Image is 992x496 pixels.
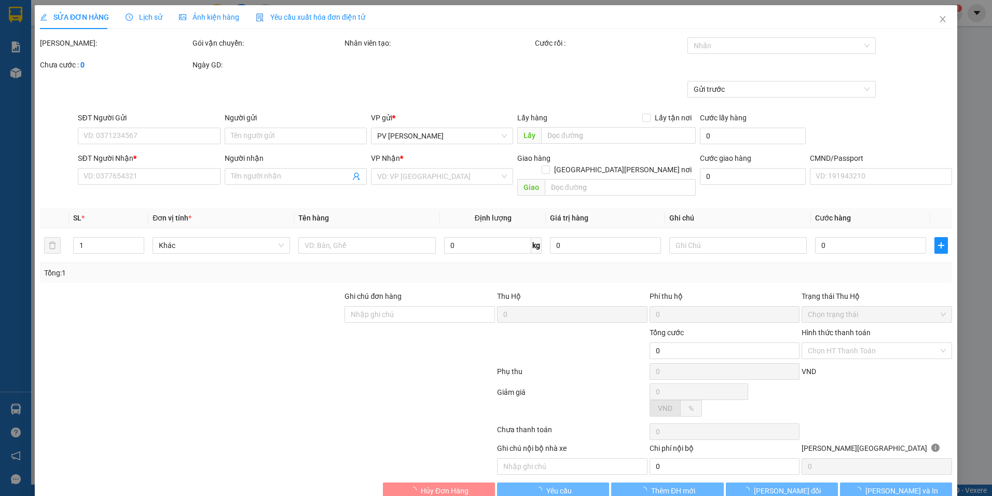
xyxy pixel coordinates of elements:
span: loading [640,487,651,494]
span: loading [742,487,754,494]
span: Gửi trước [694,81,870,97]
div: [PERSON_NAME][GEOGRAPHIC_DATA] [802,443,952,458]
div: Người nhận [224,153,366,164]
span: Lịch sử [126,13,162,21]
div: Trạng thái Thu Hộ [802,291,952,302]
label: Ghi chú đơn hàng [345,292,402,300]
input: VD: Bàn, Ghế [298,237,436,254]
div: SĐT Người Nhận [78,153,220,164]
span: Thu Hộ [497,292,521,300]
th: Ghi chú [665,208,811,228]
span: VND [802,367,816,376]
div: Cước rồi : [535,37,685,49]
div: Ngày GD: [192,59,343,71]
div: Chưa thanh toán [496,424,649,442]
input: Dọc đường [545,179,696,196]
span: VP Nhận [371,154,400,162]
div: VP gửi [371,112,513,123]
span: clock-circle [126,13,133,21]
input: Cước lấy hàng [700,128,806,144]
div: [PERSON_NAME]: [40,37,190,49]
span: Chọn trạng thái [808,307,946,322]
span: SL [73,214,81,222]
button: plus [934,237,948,254]
span: Khác [159,238,284,253]
span: Lấy tận nơi [651,112,696,123]
span: loading [854,487,865,494]
span: picture [179,13,186,21]
span: PV Nam Đong [377,128,507,144]
input: Dọc đường [541,127,696,144]
span: VND [658,404,672,412]
div: Gói vận chuyển: [192,37,343,49]
span: loading [535,487,546,494]
div: Người gửi [224,112,366,123]
b: 0 [80,61,85,69]
div: Phí thu hộ [650,291,800,306]
span: Tên hàng [298,214,329,222]
img: icon [256,13,264,22]
span: user-add [352,172,361,181]
div: SĐT Người Gửi [78,112,220,123]
div: Phụ thu [496,366,649,384]
span: Ảnh kiện hàng [179,13,239,21]
span: plus [935,241,947,250]
span: [GEOGRAPHIC_DATA][PERSON_NAME] nơi [550,164,696,175]
span: % [688,404,694,412]
div: Giảm giá [496,387,649,421]
input: Cước giao hàng [700,168,806,185]
span: kg [531,237,542,254]
span: SỬA ĐƠN HÀNG [40,13,109,21]
span: Yêu cầu xuất hóa đơn điện tử [256,13,365,21]
div: Ghi chú nội bộ nhà xe [497,443,647,458]
span: Lấy [517,127,541,144]
span: Giao hàng [517,154,550,162]
input: Ghi chú đơn hàng [345,306,495,323]
span: Giao [517,179,545,196]
label: Cước giao hàng [700,154,751,162]
span: Đơn vị tính [153,214,191,222]
span: edit [40,13,47,21]
div: Tổng: 1 [44,267,383,279]
span: Tổng cước [650,328,684,337]
button: Close [928,5,957,34]
div: CMND/Passport [810,153,952,164]
input: Ghi Chú [669,237,807,254]
span: Giá trị hàng [550,214,588,222]
label: Hình thức thanh toán [802,328,871,337]
span: Cước hàng [815,214,851,222]
span: loading [409,487,421,494]
div: Chi phí nội bộ [650,443,800,458]
button: delete [44,237,61,254]
span: info-circle [931,444,940,452]
div: Nhân viên tạo: [345,37,533,49]
input: Nhập ghi chú [497,458,647,475]
span: Lấy hàng [517,114,547,122]
span: close [939,15,947,23]
label: Cước lấy hàng [700,114,747,122]
span: Định lượng [475,214,512,222]
div: Chưa cước : [40,59,190,71]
